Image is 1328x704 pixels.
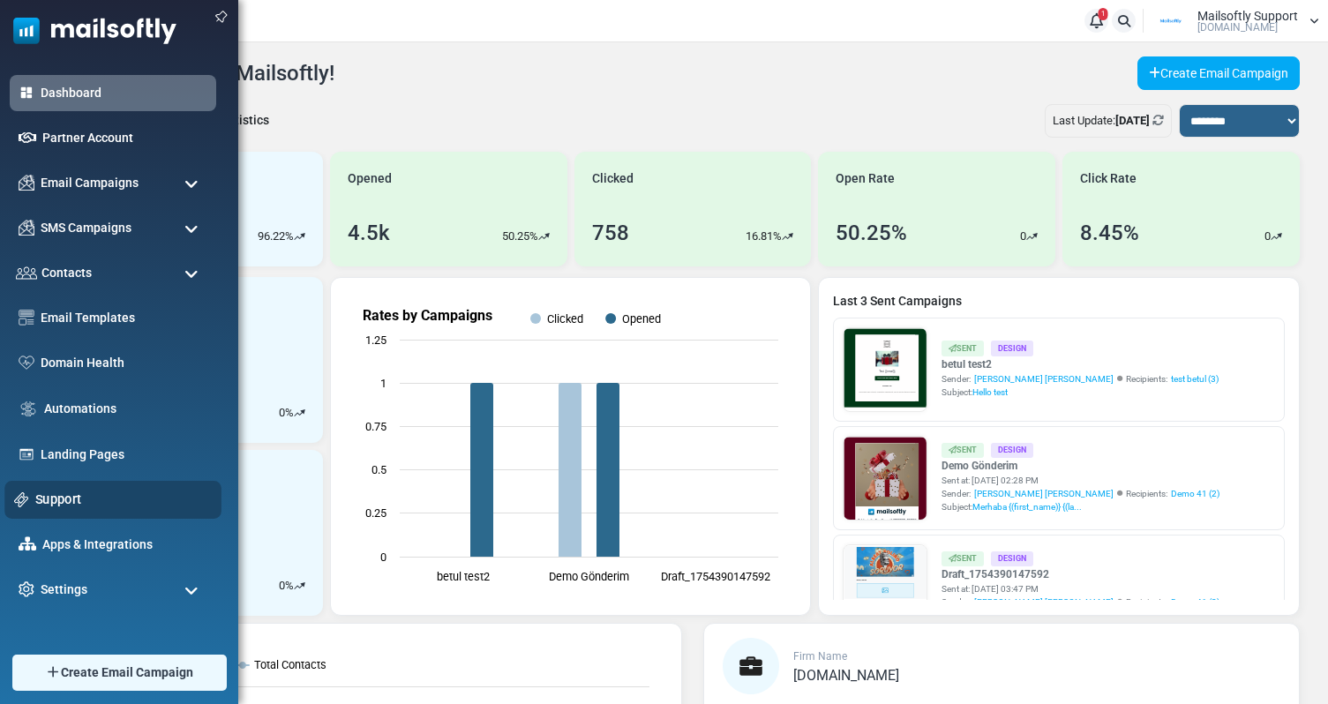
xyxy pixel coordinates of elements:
a: Apps & Integrations [42,535,207,554]
img: workflow.svg [19,399,38,419]
span: [DOMAIN_NAME] [793,667,899,684]
div: % [279,404,305,422]
div: Sent [942,443,984,458]
div: Design [991,551,1033,566]
span: SMS Campaigns [41,219,131,237]
img: email-templates-icon.svg [19,310,34,326]
p: 0 [1020,228,1026,245]
span: Contacts [41,264,92,282]
a: User Logo Mailsoftly Support [DOMAIN_NAME] [1149,8,1319,34]
text: 0.25 [365,506,386,520]
div: Sent at: [DATE] 02:28 PM [942,474,1219,487]
div: Sent [942,341,984,356]
span: [PERSON_NAME] [PERSON_NAME] [974,487,1114,500]
div: Subject: [942,500,1219,513]
svg: Rates by Campaigns [345,292,796,601]
text: Rates by Campaigns [363,307,492,324]
div: Sender: Recipients: [942,372,1219,386]
a: Refresh Stats [1152,114,1164,127]
span: [PERSON_NAME] [PERSON_NAME] [974,372,1114,386]
span: Email Campaigns [41,174,139,192]
img: support-icon.svg [14,492,29,507]
span: Click Rate [1080,169,1137,188]
a: Demo 41 (2) [1171,595,1219,609]
span: [DOMAIN_NAME] [1197,22,1278,33]
img: landing_pages.svg [19,446,34,462]
a: Last 3 Sent Campaigns [833,292,1285,311]
a: Demo 41 (2) [1171,487,1219,500]
a: Dashboard [41,84,207,102]
text: Opened [622,312,661,326]
div: 8.45% [1080,217,1139,249]
img: User Logo [1149,8,1193,34]
text: 0 [380,550,386,564]
text: 1 [380,377,386,390]
img: dashboard-icon-active.svg [19,85,34,101]
a: Automations [44,400,207,418]
text: Total Contacts [254,658,326,671]
span: Clicked [592,169,634,188]
div: 758 [592,217,629,249]
span: Opened [348,169,392,188]
p: 0 [279,577,285,595]
a: [DOMAIN_NAME] [793,669,899,683]
text: betul test2 [436,570,489,583]
text: 0.75 [365,420,386,433]
a: betul test2 [942,356,1219,372]
span: Settings [41,580,87,599]
div: Sender: Recipients: [942,595,1219,609]
img: settings-icon.svg [19,581,34,597]
a: Draft_1754390147592 [942,566,1219,582]
div: % [279,577,305,595]
text: Clicked [547,312,583,326]
a: Partner Account [42,129,207,147]
p: 16.81% [746,228,782,245]
p: 96.22% [258,228,294,245]
span: Firm Name [793,650,847,663]
img: contacts-icon.svg [16,266,37,279]
text: Demo Gönderim [549,570,629,583]
a: 1 [1084,9,1108,33]
a: test betul (3) [1171,372,1219,386]
div: 4.5k [348,217,390,249]
div: Sent at: [DATE] 03:47 PM [942,582,1219,595]
div: Sender: Recipients: [942,487,1219,500]
a: Landing Pages [41,446,207,464]
div: Subject: [942,386,1219,399]
a: Demo Gönderim [942,458,1219,474]
p: 0 [279,404,285,422]
div: Sent [942,551,984,566]
a: Domain Health [41,354,207,372]
text: Draft_1754390147592 [660,570,769,583]
a: Email Templates [41,309,207,327]
span: Merhaba {(first_name)} {(la... [972,502,1082,512]
div: Design [991,341,1033,356]
span: Open Rate [836,169,895,188]
div: Design [991,443,1033,458]
img: campaigns-icon.png [19,220,34,236]
span: [PERSON_NAME] [PERSON_NAME] [974,595,1114,609]
span: Hello test [972,387,1008,397]
div: 50.25% [836,217,907,249]
span: 1 [1099,8,1108,20]
b: [DATE] [1115,114,1150,127]
p: 50.25% [502,228,538,245]
p: 0 [1264,228,1271,245]
a: Create Email Campaign [1137,56,1300,90]
div: Last Update: [1045,104,1172,138]
span: Create Email Campaign [61,663,193,682]
text: 0.5 [371,463,386,476]
span: Mailsoftly Support [1197,10,1298,22]
img: domain-health-icon.svg [19,356,34,370]
a: Support [35,490,212,509]
img: campaigns-icon.png [19,175,34,191]
text: 1.25 [365,333,386,347]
